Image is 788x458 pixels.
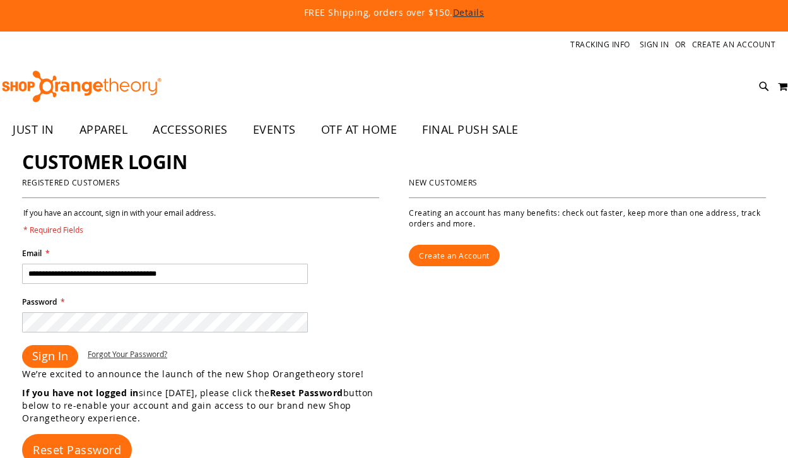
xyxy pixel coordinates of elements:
strong: Reset Password [270,387,343,399]
span: APPAREL [79,115,128,144]
p: We’re excited to announce the launch of the new Shop Orangetheory store! [22,368,394,380]
a: Create an Account [409,245,500,266]
span: * Required Fields [23,225,216,235]
p: FREE Shipping, orders over $150. [45,6,743,19]
a: ACCESSORIES [140,115,240,144]
a: Details [453,6,485,18]
a: Forgot Your Password? [88,349,167,360]
a: Create an Account [692,39,776,50]
span: EVENTS [253,115,296,144]
a: Tracking Info [570,39,630,50]
span: Email [22,248,42,259]
strong: Registered Customers [22,177,120,187]
a: EVENTS [240,115,309,144]
span: Customer Login [22,149,187,175]
a: APPAREL [67,115,141,144]
span: OTF AT HOME [321,115,397,144]
button: Sign In [22,345,78,368]
strong: If you have not logged in [22,387,139,399]
a: OTF AT HOME [309,115,410,144]
p: Creating an account has many benefits: check out faster, keep more than one address, track orders... [409,208,766,229]
span: JUST IN [13,115,54,144]
span: Password [22,297,57,307]
a: Sign In [640,39,669,50]
span: Create an Account [419,250,490,261]
a: FINAL PUSH SALE [409,115,531,144]
span: Forgot Your Password? [88,349,167,359]
legend: If you have an account, sign in with your email address. [22,208,217,235]
strong: New Customers [409,177,478,187]
span: FINAL PUSH SALE [422,115,519,144]
p: since [DATE], please click the button below to re-enable your account and gain access to our bran... [22,387,394,425]
span: Sign In [32,348,68,363]
span: ACCESSORIES [153,115,228,144]
span: Reset Password [33,442,121,457]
